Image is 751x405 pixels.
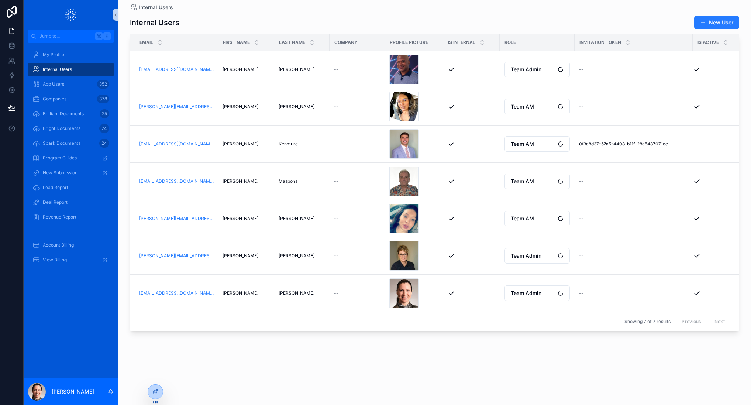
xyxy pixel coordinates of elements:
span: Kenmure [279,141,298,147]
a: -- [579,216,688,222]
a: [PERSON_NAME][EMAIL_ADDRESS][DOMAIN_NAME] [139,253,214,259]
span: -- [579,66,583,72]
button: Select Button [504,248,570,264]
span: New Submission [43,170,77,176]
a: -- [334,290,380,296]
div: 378 [97,95,109,103]
a: [PERSON_NAME] [279,66,325,72]
a: [PERSON_NAME] [223,216,270,222]
a: View Billing [28,253,114,267]
a: Select Button [504,99,570,115]
a: Maspons [279,178,325,184]
a: -- [334,66,380,72]
span: Team Admin [511,289,541,297]
p: [PERSON_NAME] [52,388,94,395]
a: Internal Users [130,4,173,11]
a: Kenmure [279,141,325,147]
span: Maspons [279,178,297,184]
a: -- [334,104,380,110]
a: [PERSON_NAME] [279,253,325,259]
span: -- [693,141,697,147]
span: Company [334,40,358,45]
a: -- [334,253,380,259]
span: View Billing [43,257,67,263]
span: -- [334,253,338,259]
a: [EMAIL_ADDRESS][DOMAIN_NAME] [139,66,214,72]
span: Is active [697,40,719,45]
span: Deal Report [43,199,68,205]
span: Brilliant Documents [43,111,84,117]
span: Showing 7 of 7 results [624,319,671,325]
h1: Internal Users [130,17,179,28]
span: Lead Report [43,185,68,191]
span: Last name [279,40,305,45]
a: Account Billing [28,238,114,252]
span: Account Billing [43,242,74,248]
a: -- [334,216,380,222]
span: Spark Documents [43,140,80,146]
button: Select Button [504,136,570,152]
div: 24 [99,124,109,133]
a: [PERSON_NAME] [279,104,325,110]
span: Team Admin [511,252,541,260]
span: [PERSON_NAME] [223,216,258,222]
a: Spark Documents24 [28,137,114,150]
a: Deal Report [28,196,114,209]
a: Bright Documents24 [28,122,114,135]
span: -- [579,216,583,222]
span: -- [334,178,338,184]
a: [PERSON_NAME][EMAIL_ADDRESS][DOMAIN_NAME] [139,216,214,222]
span: -- [579,253,583,259]
span: -- [334,66,338,72]
span: Program Guides [43,155,77,161]
a: [EMAIL_ADDRESS][DOMAIN_NAME] [139,141,214,147]
a: Select Button [504,210,570,227]
span: Companies [43,96,66,102]
span: Team AM [511,103,534,110]
a: 0f3a8d37-57a5-4408-b11f-28a5487071de [579,141,688,147]
span: -- [579,104,583,110]
a: Select Button [504,61,570,78]
a: My Profile [28,48,114,61]
a: Brilliant Documents25 [28,107,114,120]
img: App logo [65,9,76,21]
span: Revenue Report [43,214,76,220]
span: Internal Users [139,4,173,11]
a: [PERSON_NAME][EMAIL_ADDRESS][DOMAIN_NAME] [139,104,214,110]
span: Team Admin [511,66,541,73]
button: Jump to...K [28,30,114,43]
span: [PERSON_NAME] [279,216,314,222]
button: Select Button [504,62,570,77]
span: [PERSON_NAME] [223,290,258,296]
a: [PERSON_NAME] [223,104,270,110]
a: Lead Report [28,181,114,194]
span: -- [334,290,338,296]
a: Internal Users [28,63,114,76]
span: Internal Users [43,66,72,72]
a: Select Button [504,248,570,264]
span: [PERSON_NAME] [279,290,314,296]
button: Select Button [504,211,570,226]
span: -- [334,104,338,110]
a: [PERSON_NAME] [223,178,270,184]
a: App Users852 [28,78,114,91]
span: Team AM [511,178,534,185]
a: [PERSON_NAME] [223,253,270,259]
a: [PERSON_NAME] [279,216,325,222]
a: -- [334,178,380,184]
span: App Users [43,81,64,87]
span: Role [504,40,516,45]
span: -- [334,141,338,147]
a: -- [579,290,688,296]
span: [PERSON_NAME] [223,253,258,259]
span: Jump to... [39,33,92,39]
button: Select Button [504,174,570,189]
a: -- [579,178,688,184]
span: Is internal [448,40,475,45]
span: Team AM [511,140,534,148]
span: Team AM [511,215,534,222]
span: [PERSON_NAME] [279,253,314,259]
a: -- [579,66,688,72]
button: Select Button [504,99,570,114]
